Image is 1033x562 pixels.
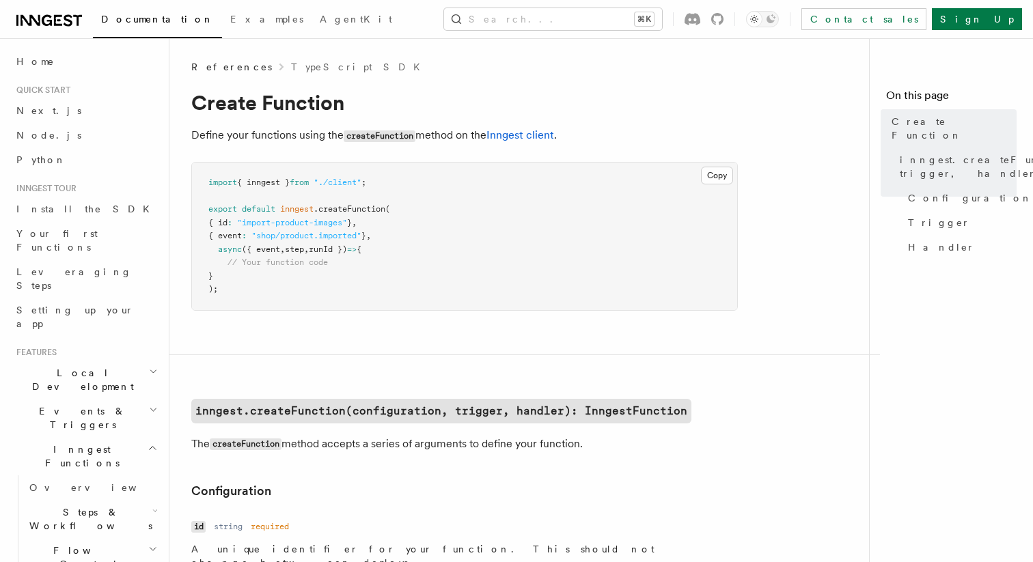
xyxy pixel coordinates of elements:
a: Overview [24,475,161,500]
span: Install the SDK [16,203,158,214]
span: Features [11,347,57,358]
button: Steps & Workflows [24,500,161,538]
a: Your first Functions [11,221,161,259]
span: } [208,271,213,281]
span: Configuration [908,191,1032,205]
a: Next.js [11,98,161,123]
span: Next.js [16,105,81,116]
span: ( [385,204,390,214]
span: : [242,231,247,240]
button: Search...⌘K [444,8,662,30]
span: ; [361,178,366,187]
a: Python [11,147,161,172]
span: : [228,218,232,227]
p: The method accepts a series of arguments to define your function. [191,434,738,454]
span: inngest [280,204,314,214]
span: References [191,60,272,74]
span: runId }) [309,244,347,254]
span: step [285,244,304,254]
span: { [357,244,361,254]
span: ({ event [242,244,280,254]
span: , [366,231,371,240]
a: Examples [222,4,312,37]
a: Handler [903,235,1017,259]
span: .createFunction [314,204,385,214]
button: Events & Triggers [11,399,161,437]
a: Configuration [191,481,271,501]
a: Sign Up [932,8,1022,30]
span: // Your function code [228,257,328,267]
h4: On this page [886,87,1017,109]
span: default [242,204,275,214]
span: Your first Functions [16,228,98,253]
span: ); [208,284,218,294]
span: , [280,244,285,254]
a: Trigger [903,210,1017,235]
span: Trigger [908,216,970,229]
a: Leveraging Steps [11,259,161,298]
span: , [304,244,309,254]
span: Local Development [11,366,149,393]
span: Leveraging Steps [16,266,132,291]
a: Setting up your app [11,298,161,336]
span: Inngest Functions [11,442,148,470]
span: from [290,178,309,187]
span: Events & Triggers [11,404,149,432]
span: Home [16,55,55,68]
dd: string [214,521,243,532]
span: } [361,231,366,240]
span: { id [208,218,228,227]
a: Create Function [886,109,1017,147]
code: id [191,521,206,533]
span: AgentKit [320,14,392,25]
button: Toggle dark mode [746,11,779,27]
a: Install the SDK [11,197,161,221]
span: Steps & Workflows [24,505,152,533]
span: "./client" [314,178,361,187]
a: inngest.createFunction(configuration, trigger, handler): InngestFunction [894,147,1017,186]
a: TypeScript SDK [291,60,428,74]
span: export [208,204,237,214]
a: inngest.createFunction(configuration, trigger, handler): InngestFunction [191,399,691,423]
span: "shop/product.imported" [251,231,361,240]
span: Examples [230,14,303,25]
button: Local Development [11,361,161,399]
button: Copy [701,167,733,184]
a: AgentKit [312,4,400,37]
span: Node.js [16,130,81,141]
a: Contact sales [801,8,926,30]
span: } [347,218,352,227]
a: Home [11,49,161,74]
span: "import-product-images" [237,218,347,227]
span: { event [208,231,242,240]
span: Create Function [892,115,1017,142]
span: { inngest } [237,178,290,187]
a: Configuration [903,186,1017,210]
p: Define your functions using the method on the . [191,126,738,145]
a: Inngest client [486,128,554,141]
span: Quick start [11,85,70,96]
h1: Create Function [191,90,738,115]
kbd: ⌘K [635,12,654,26]
span: Handler [908,240,975,254]
span: async [218,244,242,254]
span: Setting up your app [16,305,134,329]
a: Documentation [93,4,222,38]
span: Inngest tour [11,183,77,194]
span: import [208,178,237,187]
a: Node.js [11,123,161,147]
span: => [347,244,357,254]
span: Documentation [101,14,214,25]
dd: required [251,521,289,532]
span: , [352,218,357,227]
span: Overview [29,482,170,493]
button: Inngest Functions [11,437,161,475]
code: createFunction [344,130,415,142]
code: createFunction [210,438,281,450]
span: Python [16,154,66,165]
